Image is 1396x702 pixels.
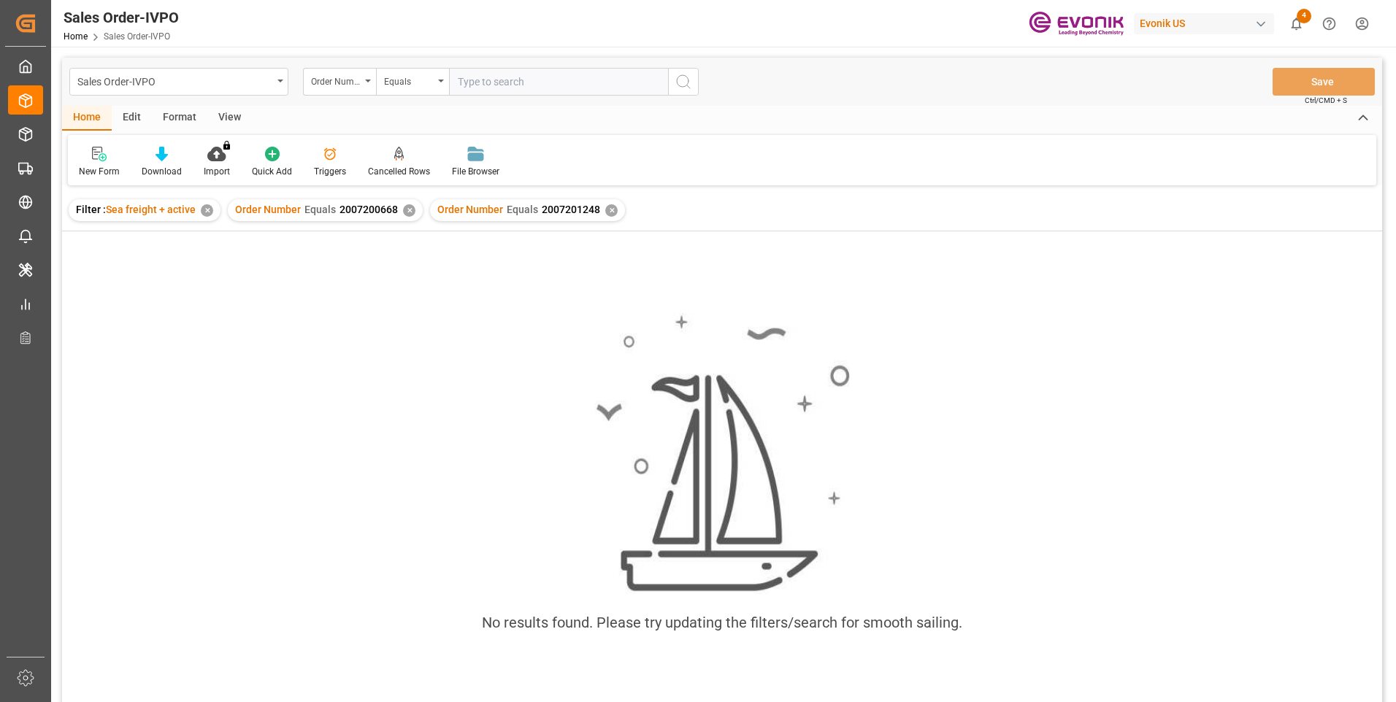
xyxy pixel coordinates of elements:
[152,106,207,131] div: Format
[106,204,196,215] span: Sea freight + active
[384,72,434,88] div: Equals
[1313,7,1346,40] button: Help Center
[542,204,600,215] span: 2007201248
[1273,68,1375,96] button: Save
[69,68,288,96] button: open menu
[1305,95,1347,106] span: Ctrl/CMD + S
[1029,11,1124,36] img: Evonik-brand-mark-Deep-Purple-RGB.jpeg_1700498283.jpeg
[437,204,503,215] span: Order Number
[1297,9,1311,23] span: 4
[79,165,120,178] div: New Form
[314,165,346,178] div: Triggers
[368,165,430,178] div: Cancelled Rows
[452,165,499,178] div: File Browser
[201,204,213,217] div: ✕
[311,72,361,88] div: Order Number
[1280,7,1313,40] button: show 4 new notifications
[1134,13,1274,34] div: Evonik US
[64,31,88,42] a: Home
[449,68,668,96] input: Type to search
[340,204,398,215] span: 2007200668
[507,204,538,215] span: Equals
[76,204,106,215] span: Filter :
[252,165,292,178] div: Quick Add
[62,106,112,131] div: Home
[668,68,699,96] button: search button
[304,204,336,215] span: Equals
[605,204,618,217] div: ✕
[482,612,962,633] div: No results found. Please try updating the filters/search for smooth sailing.
[64,7,179,28] div: Sales Order-IVPO
[112,106,152,131] div: Edit
[1134,9,1280,37] button: Evonik US
[594,313,850,594] img: smooth_sailing.jpeg
[303,68,376,96] button: open menu
[77,72,272,90] div: Sales Order-IVPO
[376,68,449,96] button: open menu
[235,204,301,215] span: Order Number
[403,204,415,217] div: ✕
[142,165,182,178] div: Download
[207,106,252,131] div: View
